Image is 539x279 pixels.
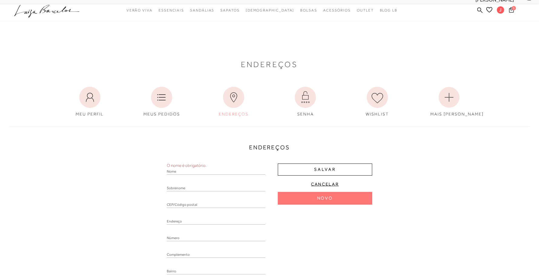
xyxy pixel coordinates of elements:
span: O nome é obrigatório. [167,163,206,168]
span: J [497,6,504,14]
a: categoryNavScreenReaderText [159,5,184,16]
h3: Endereços [9,143,530,152]
a: MAIS [PERSON_NAME] [426,84,472,120]
button: Novo [278,192,372,205]
a: categoryNavScreenReaderText [220,5,239,16]
span: MEUS PEDIDOS [143,112,180,116]
input: Sobrenome [167,185,265,191]
a: categoryNavScreenReaderText [300,5,317,16]
button: 1 [507,7,516,15]
a: BLOG LB [380,5,397,16]
span: SENHA [297,112,314,116]
span: WISHLIST [366,112,389,116]
a: noSubCategoriesText [246,5,294,16]
button: J [494,6,507,15]
span: MAIS [PERSON_NAME] [430,112,484,116]
input: CEP/Código postal [167,202,265,208]
span: Novo [317,195,333,201]
input: Nome [167,169,265,175]
input: Número [167,235,265,241]
a: SENHA [282,84,329,120]
span: Verão Viva [127,8,153,12]
span: Salvar [314,167,336,172]
span: Acessórios [323,8,351,12]
span: 1 [512,6,516,10]
button: Cancelar [278,181,372,187]
a: categoryNavScreenReaderText [127,5,153,16]
span: Endereços [241,61,298,68]
a: categoryNavScreenReaderText [323,5,351,16]
span: BLOG LB [380,8,397,12]
input: Bairro [167,268,265,274]
button: Salvar [278,164,372,176]
a: ENDEREÇOS [210,84,257,120]
a: MEUS PEDIDOS [138,84,185,120]
span: Outlet [357,8,374,12]
a: categoryNavScreenReaderText [190,5,214,16]
a: categoryNavScreenReaderText [357,5,374,16]
span: [DEMOGRAPHIC_DATA] [246,8,294,12]
span: Sapatos [220,8,239,12]
span: Cancelar [311,181,339,187]
span: MEU PERFIL [76,112,104,116]
a: WISHLIST [354,84,401,120]
input: Complemento [167,252,265,258]
span: ENDEREÇOS [219,112,248,116]
span: Bolsas [300,8,317,12]
span: Essenciais [159,8,184,12]
input: Endereço [167,219,265,225]
a: MEU PERFIL [67,84,113,120]
span: Sandálias [190,8,214,12]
